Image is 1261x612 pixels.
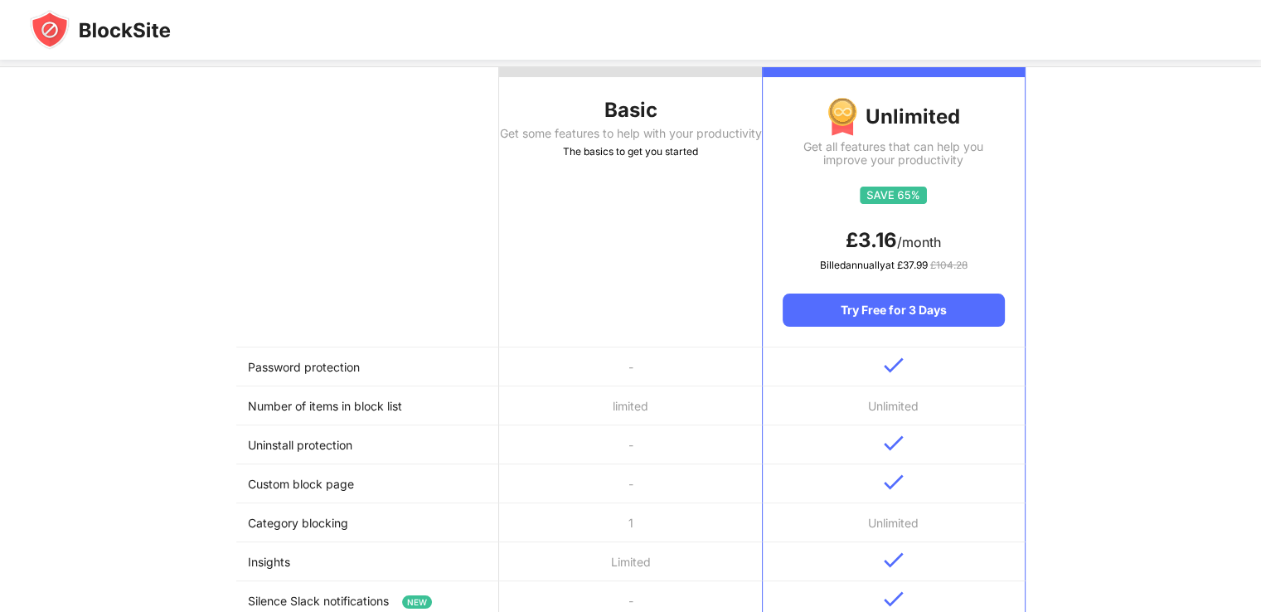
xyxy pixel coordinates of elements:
[762,503,1025,542] td: Unlimited
[236,464,499,503] td: Custom block page
[846,228,897,252] span: £ 3.16
[499,143,762,160] div: The basics to get you started
[884,474,904,490] img: v-blue.svg
[762,386,1025,425] td: Unlimited
[236,425,499,464] td: Uninstall protection
[236,347,499,386] td: Password protection
[860,187,927,204] img: save65.svg
[499,425,762,464] td: -
[827,97,857,137] img: img-premium-medal
[30,10,171,50] img: blocksite-icon-black.svg
[499,464,762,503] td: -
[783,227,1004,254] div: /month
[236,503,499,542] td: Category blocking
[884,357,904,373] img: v-blue.svg
[930,259,968,271] span: £ 104.28
[402,595,432,609] span: NEW
[499,542,762,581] td: Limited
[884,591,904,607] img: v-blue.svg
[783,294,1004,327] div: Try Free for 3 Days
[499,503,762,542] td: 1
[884,552,904,568] img: v-blue.svg
[499,127,762,140] div: Get some features to help with your productivity
[783,97,1004,137] div: Unlimited
[499,386,762,425] td: limited
[783,140,1004,167] div: Get all features that can help you improve your productivity
[499,97,762,124] div: Basic
[499,347,762,386] td: -
[783,257,1004,274] div: Billed annually at £ 37.99
[236,386,499,425] td: Number of items in block list
[236,542,499,581] td: Insights
[884,435,904,451] img: v-blue.svg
